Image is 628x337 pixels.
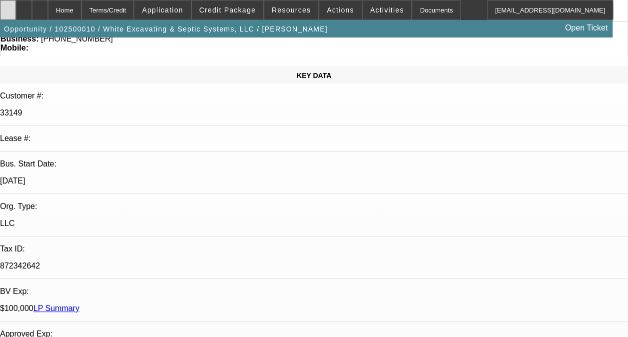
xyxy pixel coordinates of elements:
button: Application [134,0,190,19]
button: Actions [319,0,362,19]
a: Open Ticket [561,19,612,36]
span: Opportunity / 102500010 / White Excavating & Septic Systems, LLC / [PERSON_NAME] [4,25,328,33]
span: Actions [327,6,354,14]
button: Activities [363,0,412,19]
a: LP Summary [33,304,79,312]
span: Activities [370,6,404,14]
span: Application [142,6,183,14]
span: Credit Package [199,6,256,14]
button: Resources [264,0,318,19]
span: KEY DATA [297,71,331,79]
strong: Mobile: [0,43,28,52]
button: Credit Package [192,0,263,19]
span: Resources [272,6,311,14]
